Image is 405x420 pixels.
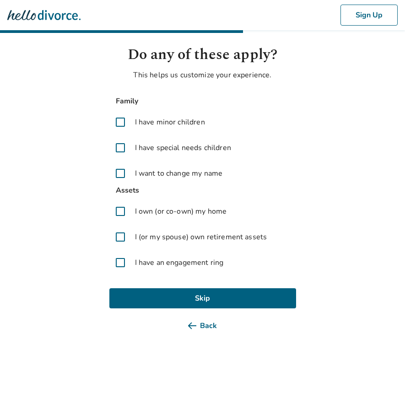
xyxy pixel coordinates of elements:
span: I own (or co-own) my home [135,206,227,217]
p: This helps us customize your experience. [109,70,296,81]
span: I have minor children [135,117,205,128]
button: Back [109,316,296,336]
span: I have an engagement ring [135,257,224,268]
span: Assets [109,184,296,197]
img: Hello Divorce Logo [7,6,81,24]
span: I have special needs children [135,142,231,153]
button: Skip [109,288,296,308]
h1: Do any of these apply? [109,44,296,66]
span: Family [109,95,296,108]
span: I (or my spouse) own retirement assets [135,232,267,242]
span: I want to change my name [135,168,223,179]
iframe: Chat Widget [359,376,405,420]
button: Sign Up [340,5,398,26]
